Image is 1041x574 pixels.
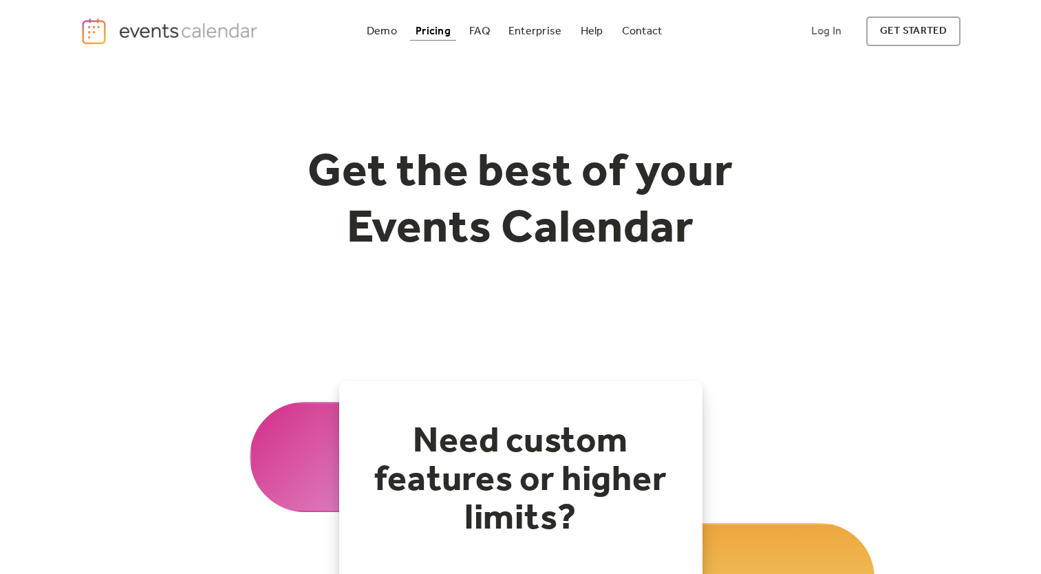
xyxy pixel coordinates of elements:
[622,28,663,35] div: Contact
[866,17,960,46] a: get started
[508,28,561,35] div: Enterprise
[503,22,567,41] a: Enterprise
[797,17,855,46] a: Log In
[464,22,495,41] a: FAQ
[416,28,451,35] div: Pricing
[361,22,403,41] a: Demo
[616,22,668,41] a: Contact
[257,145,785,257] h1: Get the best of your Events Calendar
[581,28,603,35] div: Help
[367,423,675,538] h2: Need custom features or higher limits?
[575,22,609,41] a: Help
[410,22,456,41] a: Pricing
[469,28,490,35] div: FAQ
[367,28,397,35] div: Demo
